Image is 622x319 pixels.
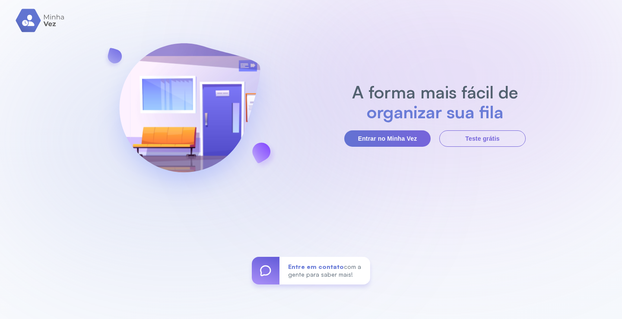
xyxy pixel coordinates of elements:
[439,130,526,147] button: Teste grátis
[348,102,523,122] h2: organizar sua fila
[348,82,523,102] h2: A forma mais fácil de
[252,257,370,284] a: Entre em contatocom a gente para saber mais!
[344,130,431,147] button: Entrar no Minha Vez
[16,9,65,32] img: logo.svg
[279,257,370,284] div: com a gente para saber mais!
[288,263,344,270] span: Entre em contato
[96,20,283,208] img: banner-login.svg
